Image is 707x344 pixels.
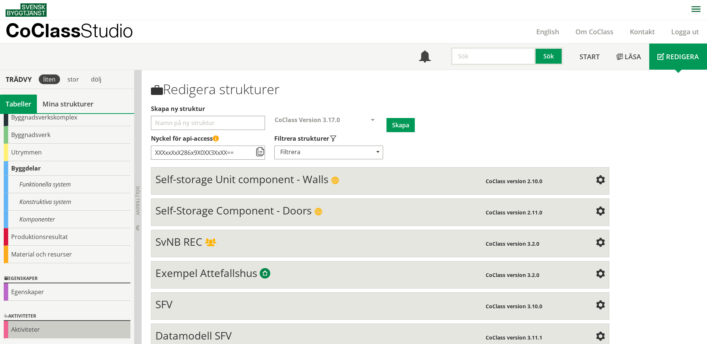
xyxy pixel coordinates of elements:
[1,75,36,83] div: Trädvy
[275,116,340,124] span: CoClass Version 3.17.0
[536,47,563,65] button: Sök
[155,328,232,343] span: Datamodell SFV
[486,209,542,216] span: CoClass version 2.11.0
[596,301,605,310] span: Inställningar
[4,144,130,161] div: Utrymmen
[151,134,609,143] label: Nyckel till åtkomststruktur via API (kräver API-licensabonnemang)
[567,27,622,36] a: Om CoClass
[155,203,312,217] span: Self-Storage Component - Doors
[649,44,707,70] a: Redigera
[486,240,539,247] span: CoClass version 3.2.0
[269,116,386,134] div: Välj CoClass-version för att skapa en ny struktur
[274,146,383,159] div: Filtrera
[596,239,605,248] span: Inställningar
[314,208,322,216] span: Publik struktur
[666,52,699,61] span: Redigera
[486,303,542,310] span: CoClass version 3.10.0
[331,176,339,185] span: Publik struktur
[580,52,600,61] span: Start
[625,52,641,61] span: Läsa
[486,334,542,341] span: CoClass version 3.11.1
[151,105,609,113] label: Välj ett namn för att skapa en ny struktur
[4,211,130,228] div: Komponenter
[4,274,130,283] div: Egenskaper
[4,246,130,263] div: Material och resurser
[486,178,542,185] span: CoClass version 2.10.0
[151,116,265,130] input: Välj ett namn för att skapa en ny struktur Välj vilka typer av strukturer som ska visas i din str...
[63,74,83,84] div: stor
[135,186,141,215] span: Dölj trädvy
[151,82,609,97] h1: Redigera strukturer
[4,176,130,193] div: Funktionella system
[4,228,130,246] div: Produktionsresultat
[486,271,539,278] span: CoClass version 3.2.0
[4,193,130,211] div: Konstruktiva system
[451,47,536,65] input: Sök
[4,109,130,126] div: Byggnadsverkskomplex
[6,26,133,35] p: CoClass
[213,136,219,142] span: Denna API-nyckel ger åtkomst till alla strukturer som du har skapat eller delat med dig av. Håll ...
[6,20,149,43] a: CoClassStudio
[6,3,47,17] img: Svensk Byggtjänst
[596,332,605,341] span: Inställningar
[663,27,707,36] a: Logga ut
[571,44,608,70] a: Start
[4,321,130,338] div: Aktiviteter
[4,312,130,321] div: Aktiviteter
[4,283,130,301] div: Egenskaper
[596,176,605,185] span: Inställningar
[4,126,130,144] div: Byggnadsverk
[622,27,663,36] a: Kontakt
[596,270,605,279] span: Inställningar
[81,19,133,41] span: Studio
[256,148,265,157] span: Kopiera
[528,27,567,36] a: English
[205,239,216,247] span: Delad struktur
[596,207,605,216] span: Inställningar
[260,269,270,279] span: Byggtjänsts exempelstrukturer
[274,134,382,143] label: Välj vilka typer av strukturer som ska visas i din strukturlista
[155,266,257,280] span: Exempel Attefallshus
[155,235,202,249] span: SvNB REC
[86,74,106,84] div: dölj
[419,51,431,63] span: Notifikationer
[608,44,649,70] a: Läsa
[4,161,130,176] div: Byggdelar
[386,118,415,132] button: Skapa
[151,146,265,160] input: Nyckel till åtkomststruktur via API (kräver API-licensabonnemang)
[155,297,173,311] span: SFV
[155,172,328,186] span: Self-storage Unit component - Walls
[37,95,99,113] a: Mina strukturer
[39,74,60,84] div: liten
